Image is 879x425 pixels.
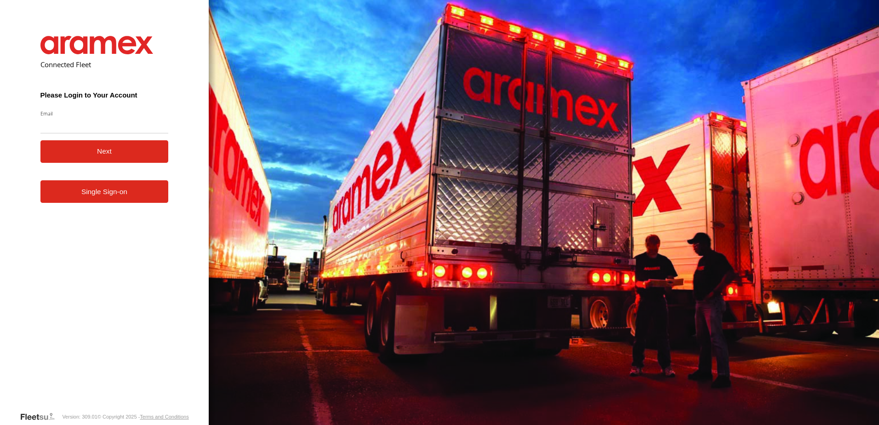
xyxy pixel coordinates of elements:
[97,414,189,419] div: © Copyright 2025 -
[40,180,169,203] a: Single Sign-on
[40,60,169,69] h2: Connected Fleet
[20,412,62,421] a: Visit our Website
[40,140,169,163] button: Next
[40,110,169,117] label: Email
[40,91,169,99] h3: Please Login to Your Account
[40,36,154,54] img: Aramex
[140,414,188,419] a: Terms and Conditions
[62,414,97,419] div: Version: 309.01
